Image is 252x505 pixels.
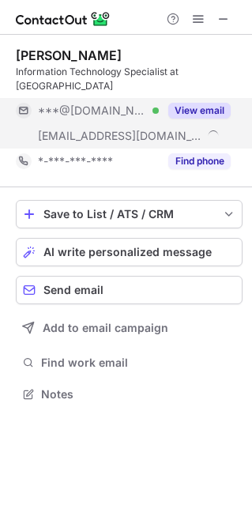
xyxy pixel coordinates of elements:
[168,103,231,119] button: Reveal Button
[16,314,243,342] button: Add to email campaign
[38,129,202,143] span: [EMAIL_ADDRESS][DOMAIN_NAME]
[16,65,243,93] div: Information Technology Specialist at [GEOGRAPHIC_DATA]
[16,238,243,266] button: AI write personalized message
[41,356,236,370] span: Find work email
[38,104,147,118] span: ***@[DOMAIN_NAME]
[16,383,243,405] button: Notes
[16,200,243,228] button: save-profile-one-click
[16,352,243,374] button: Find work email
[41,387,236,401] span: Notes
[43,208,215,220] div: Save to List / ATS / CRM
[43,284,103,296] span: Send email
[43,246,212,258] span: AI write personalized message
[43,322,168,334] span: Add to email campaign
[16,276,243,304] button: Send email
[16,47,122,63] div: [PERSON_NAME]
[16,9,111,28] img: ContactOut v5.3.10
[168,153,231,169] button: Reveal Button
